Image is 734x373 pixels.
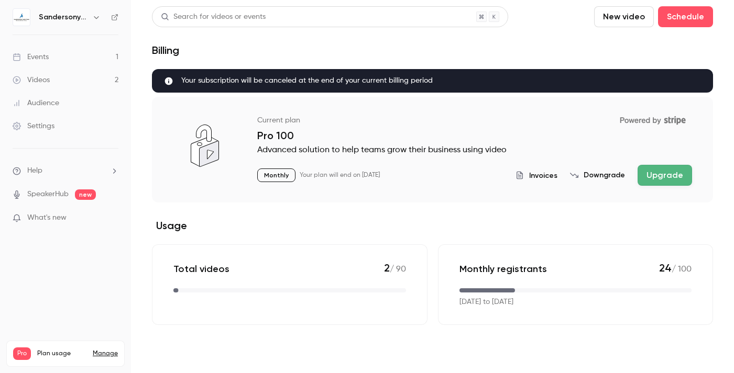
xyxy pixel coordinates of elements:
[39,12,88,22] h6: Sandersonyachting
[459,263,547,275] p: Monthly registrants
[257,115,300,126] p: Current plan
[659,262,692,276] p: / 100
[13,52,49,62] div: Events
[93,349,118,358] a: Manage
[384,262,406,276] p: / 90
[594,6,654,27] button: New video
[13,165,118,176] li: help-dropdown-opener
[659,262,672,274] span: 24
[257,168,295,182] p: Monthly
[152,219,713,232] h2: Usage
[161,12,266,22] div: Search for videos or events
[300,171,380,179] p: Your plan will end on [DATE]
[638,165,692,186] button: Upgrade
[516,170,557,181] button: Invoices
[13,98,59,108] div: Audience
[75,189,96,200] span: new
[384,262,390,274] span: 2
[152,69,713,325] section: billing
[181,75,433,86] span: Your subscription will be canceled at the end of your current billing period
[459,297,513,308] p: [DATE] to [DATE]
[13,9,30,26] img: Sandersonyachting
[257,144,692,156] p: Advanced solution to help teams grow their business using video
[106,213,118,223] iframe: Noticeable Trigger
[13,121,54,131] div: Settings
[173,263,229,275] p: Total videos
[27,212,67,223] span: What's new
[27,165,42,176] span: Help
[570,170,625,180] button: Downgrade
[27,189,69,200] a: SpeakerHub
[658,6,713,27] button: Schedule
[13,347,31,360] span: Pro
[257,129,692,142] p: Pro 100
[152,44,179,56] h1: Billing
[37,349,86,358] span: Plan usage
[13,75,50,85] div: Videos
[529,170,557,181] span: Invoices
